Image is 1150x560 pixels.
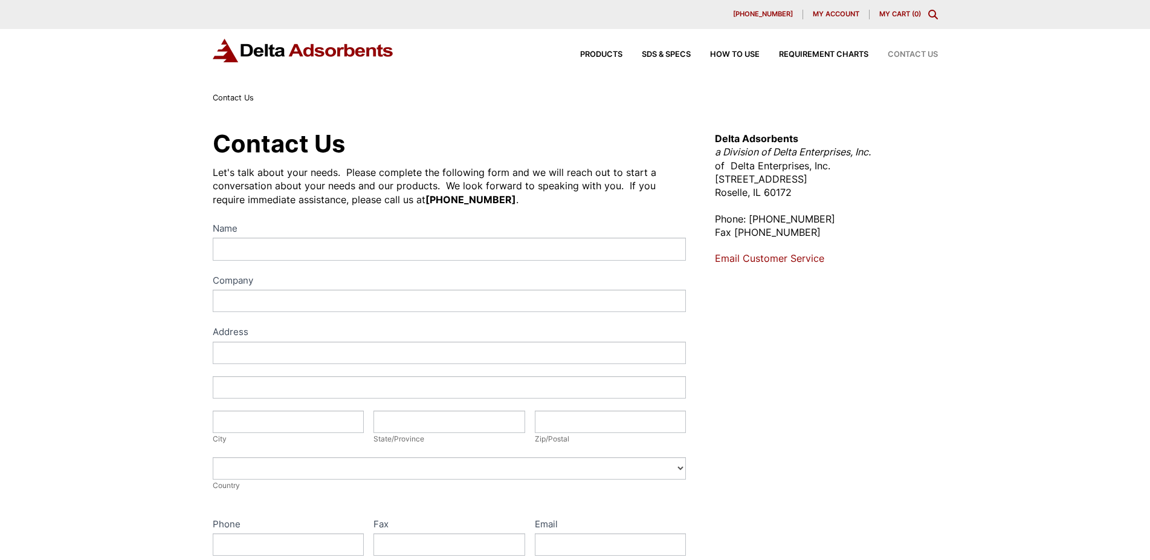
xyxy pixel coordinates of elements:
em: a Division of Delta Enterprises, Inc. [715,146,871,158]
a: How to Use [691,51,760,59]
a: SDS & SPECS [622,51,691,59]
div: Country [213,480,686,492]
label: Fax [373,516,525,534]
div: Address [213,324,686,342]
span: 0 [914,10,919,18]
span: Contact Us [213,93,254,102]
div: State/Province [373,433,525,445]
strong: [PHONE_NUMBER] [425,194,516,206]
a: Requirement Charts [760,51,868,59]
p: Phone: [PHONE_NUMBER] Fax [PHONE_NUMBER] [715,212,937,239]
a: My Cart (0) [879,10,921,18]
div: Let's talk about your needs. Please complete the following form and we will reach out to start a ... [213,166,686,206]
label: Company [213,273,686,290]
div: Toggle Modal Content [928,10,938,19]
span: How to Use [710,51,760,59]
a: My account [803,10,870,19]
span: SDS & SPECS [642,51,691,59]
a: Contact Us [868,51,938,59]
h1: Contact Us [213,132,686,156]
span: Contact Us [888,51,938,59]
strong: Delta Adsorbents [715,132,798,145]
a: [PHONE_NUMBER] [723,10,803,19]
img: Delta Adsorbents [213,39,394,62]
a: Products [561,51,622,59]
label: Name [213,221,686,238]
span: Products [580,51,622,59]
span: [PHONE_NUMBER] [733,11,793,18]
label: Email [535,516,686,534]
div: Zip/Postal [535,433,686,445]
a: Email Customer Service [715,252,824,264]
div: City [213,433,364,445]
span: My account [813,11,859,18]
label: Phone [213,516,364,534]
span: Requirement Charts [779,51,868,59]
p: of Delta Enterprises, Inc. [STREET_ADDRESS] Roselle, IL 60172 [715,132,937,200]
